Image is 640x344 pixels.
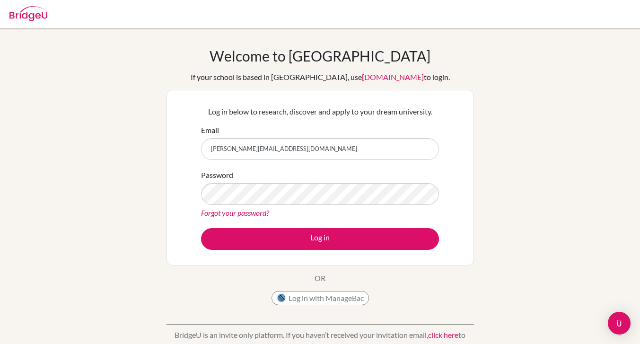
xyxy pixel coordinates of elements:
[272,291,369,305] button: Log in with ManageBac
[201,124,219,136] label: Email
[201,228,439,250] button: Log in
[315,273,325,284] p: OR
[201,106,439,117] p: Log in below to research, discover and apply to your dream university.
[362,72,424,81] a: [DOMAIN_NAME]
[201,208,269,217] a: Forgot your password?
[191,71,450,83] div: If your school is based in [GEOGRAPHIC_DATA], use to login.
[201,169,233,181] label: Password
[9,6,47,21] img: Bridge-U
[428,330,458,339] a: click here
[210,47,430,64] h1: Welcome to [GEOGRAPHIC_DATA]
[608,312,631,335] div: Open Intercom Messenger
